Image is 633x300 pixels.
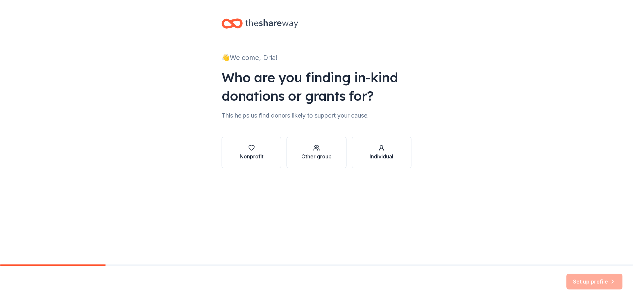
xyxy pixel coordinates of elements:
[222,68,411,105] div: Who are you finding in-kind donations or grants for?
[222,52,411,63] div: 👋 Welcome, Dria!
[301,152,332,160] div: Other group
[370,152,393,160] div: Individual
[352,137,411,168] button: Individual
[222,110,411,121] div: This helps us find donors likely to support your cause.
[240,152,263,160] div: Nonprofit
[222,137,281,168] button: Nonprofit
[286,137,346,168] button: Other group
